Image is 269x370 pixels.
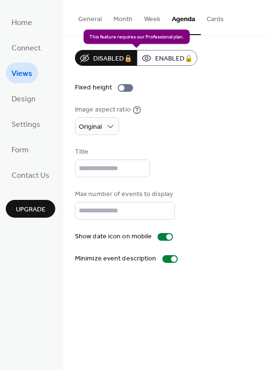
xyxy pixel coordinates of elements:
[6,139,35,160] a: Form
[12,117,40,132] span: Settings
[75,83,112,93] div: Fixed height
[6,37,47,58] a: Connect
[16,205,46,215] span: Upgrade
[6,88,41,109] a: Design
[12,15,32,30] span: Home
[79,121,102,134] span: Original
[12,168,49,183] span: Contact Us
[12,41,41,56] span: Connect
[12,66,32,81] span: Views
[6,164,55,185] a: Contact Us
[75,105,131,115] div: Image aspect ratio
[12,143,29,158] span: Form
[12,92,36,107] span: Design
[75,254,157,264] div: Minimize event description
[75,147,148,157] div: Title
[6,200,55,218] button: Upgrade
[84,30,190,44] span: This feature requires our Professional plan.
[75,232,152,242] div: Show date icon on mobile
[6,113,46,134] a: Settings
[75,189,173,199] div: Max number of events to display
[6,62,38,83] a: Views
[6,12,38,32] a: Home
